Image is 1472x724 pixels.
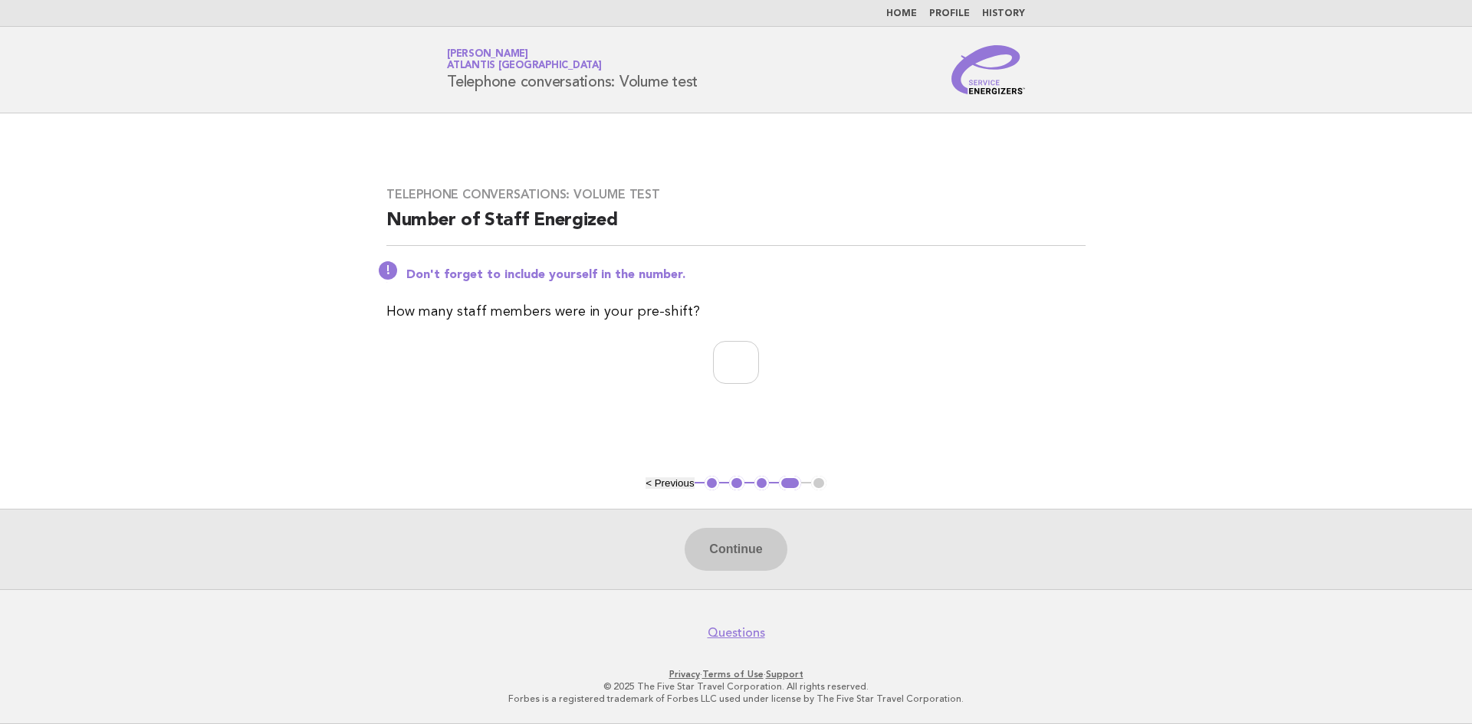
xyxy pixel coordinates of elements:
a: Home [886,9,917,18]
a: Profile [929,9,970,18]
button: < Previous [646,477,694,489]
a: History [982,9,1025,18]
a: [PERSON_NAME]Atlantis [GEOGRAPHIC_DATA] [447,49,602,70]
h2: Number of Staff Energized [386,208,1086,246]
p: · · [267,668,1205,680]
a: Questions [708,625,765,640]
a: Terms of Use [702,669,764,680]
h1: Telephone conversations: Volume test [447,50,698,90]
button: 1 [705,476,720,491]
p: How many staff members were in your pre-shift? [386,301,1086,323]
button: 2 [729,476,744,491]
a: Privacy [669,669,700,680]
h3: Telephone conversations: Volume test [386,187,1086,202]
img: Service Energizers [951,45,1025,94]
p: Don't forget to include yourself in the number. [406,267,1086,283]
p: Forbes is a registered trademark of Forbes LLC used under license by The Five Star Travel Corpora... [267,693,1205,705]
button: 4 [779,476,801,491]
a: Support [766,669,803,680]
p: © 2025 The Five Star Travel Corporation. All rights reserved. [267,680,1205,693]
button: 3 [754,476,770,491]
span: Atlantis [GEOGRAPHIC_DATA] [447,61,602,71]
